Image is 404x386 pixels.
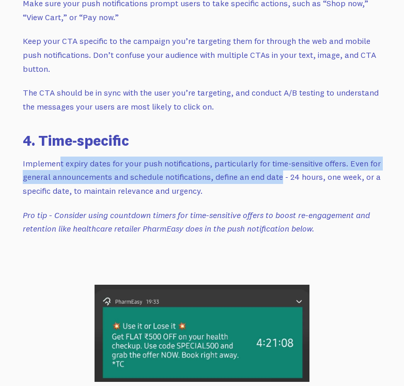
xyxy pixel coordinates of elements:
[23,210,370,234] em: Pro tip - Consider using countdown timers for time-sensitive offers to boost re-engagement and re...
[23,130,381,150] h3: 4. Time-specific
[23,34,381,75] p: Keep your CTA specific to the campaign you’re targeting them for through the web and mobile push ...
[23,246,381,260] p: ‍
[23,157,381,198] p: Implement expiry dates for your push notifications, particularly for time-sensitive offers. Even ...
[23,86,381,113] p: The CTA should be in sync with the user you’re targeting, and conduct A/B testing to understand t...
